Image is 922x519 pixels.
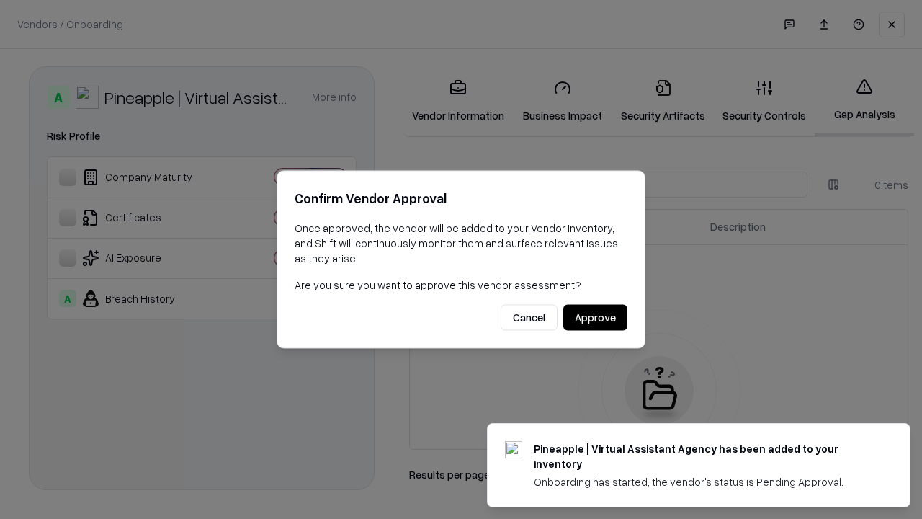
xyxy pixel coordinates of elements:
[295,188,627,209] h2: Confirm Vendor Approval
[505,441,522,458] img: trypineapple.com
[295,221,627,266] p: Once approved, the vendor will be added to your Vendor Inventory, and Shift will continuously mon...
[295,278,627,293] p: Are you sure you want to approve this vendor assessment?
[534,441,875,471] div: Pineapple | Virtual Assistant Agency has been added to your inventory
[501,305,558,331] button: Cancel
[563,305,627,331] button: Approve
[534,474,875,489] div: Onboarding has started, the vendor's status is Pending Approval.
